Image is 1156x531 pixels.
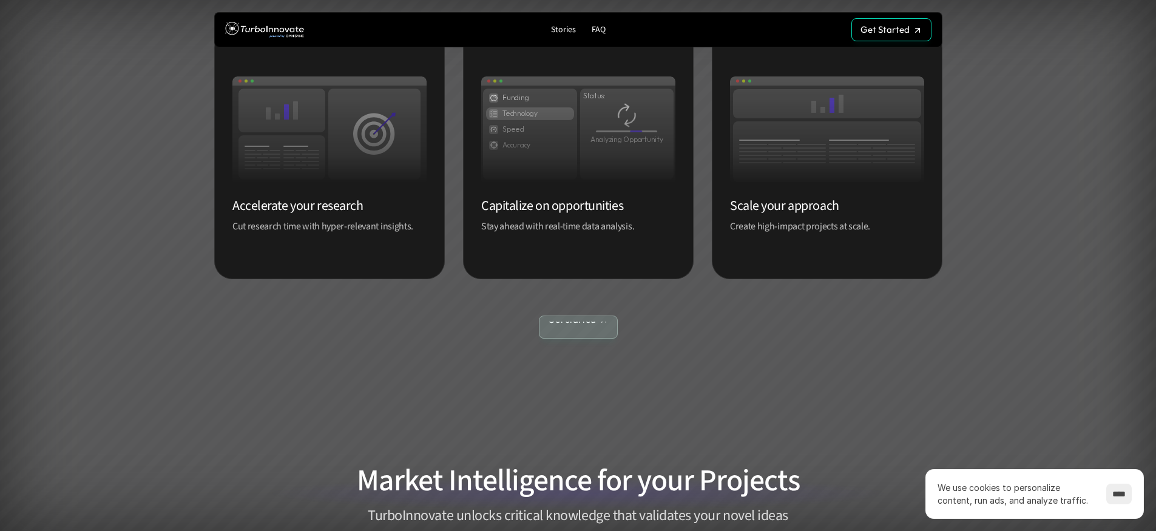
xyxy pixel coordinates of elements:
[551,25,576,35] p: Stories
[225,19,304,41] img: TurboInnovate Logo
[592,25,606,35] p: FAQ
[860,24,910,35] p: Get Started
[851,18,931,41] a: Get Started
[587,22,610,38] a: FAQ
[938,481,1094,507] p: We use cookies to personalize content, run ads, and analyze traffic.
[546,22,581,38] a: Stories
